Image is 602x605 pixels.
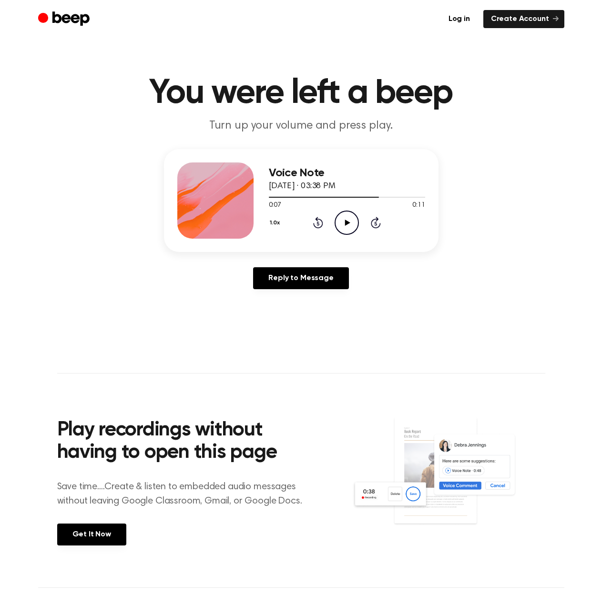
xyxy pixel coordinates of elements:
[269,167,425,180] h3: Voice Note
[352,416,545,544] img: Voice Comments on Docs and Recording Widget
[57,419,314,464] h2: Play recordings without having to open this page
[57,524,126,545] a: Get It Now
[412,201,425,211] span: 0:11
[441,10,478,28] a: Log in
[253,267,348,289] a: Reply to Message
[269,201,281,211] span: 0:07
[269,215,284,231] button: 1.0x
[57,480,314,508] p: Save time....Create & listen to embedded audio messages without leaving Google Classroom, Gmail, ...
[57,76,545,111] h1: You were left a beep
[118,118,484,134] p: Turn up your volume and press play.
[269,182,336,191] span: [DATE] · 03:38 PM
[483,10,564,28] a: Create Account
[38,10,92,29] a: Beep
